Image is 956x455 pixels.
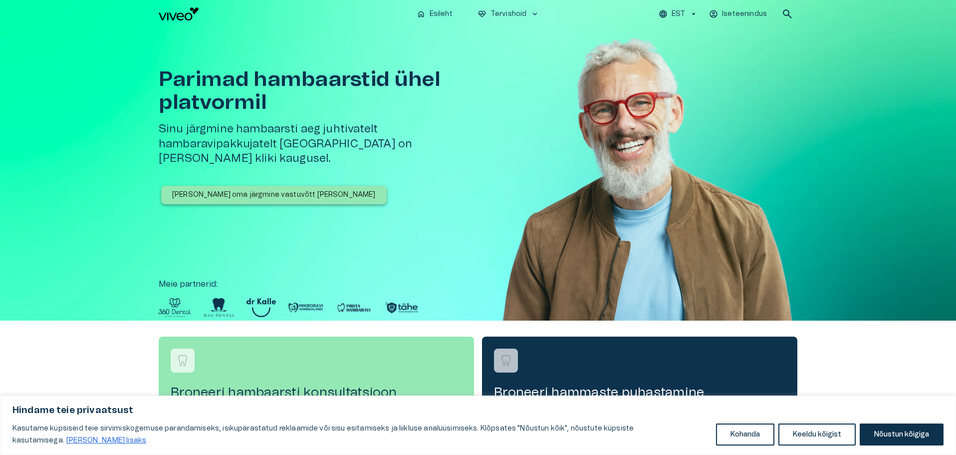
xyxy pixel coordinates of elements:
h4: Broneeri hammaste puhastamine [494,385,785,401]
img: Partner logo [159,298,191,317]
img: Man with glasses smiling [498,28,797,351]
button: EST [657,7,700,21]
button: Keeldu kõigist [778,424,856,446]
img: Partner logo [336,298,372,317]
img: Partner logo [384,298,420,317]
img: Partner logo [246,298,276,317]
button: ecg_heartTervishoidkeyboard_arrow_down [474,7,544,21]
button: Iseteenindus [708,7,769,21]
img: Viveo logo [159,7,199,20]
img: Partner logo [203,298,235,317]
h1: Parimad hambaarstid ühel platvormil [159,68,482,114]
a: Navigate to service booking [482,337,797,413]
button: Nõustun kõigiga [860,424,944,446]
p: Meie partnerid : [159,278,797,290]
img: Broneeri hambaarsti konsultatsioon logo [175,353,190,368]
img: Partner logo [288,298,324,317]
span: ecg_heart [478,9,486,18]
span: search [781,8,793,20]
p: Hindame teie privaatsust [12,405,944,417]
p: Tervishoid [490,9,527,19]
img: Broneeri hammaste puhastamine logo [498,353,513,368]
h5: Sinu järgmine hambaarsti aeg juhtivatelt hambaravipakkujatelt [GEOGRAPHIC_DATA] on [PERSON_NAME] ... [159,122,482,166]
span: keyboard_arrow_down [530,9,539,18]
button: open search modal [777,4,797,24]
a: Navigate to homepage [159,7,409,20]
h4: Broneeri hambaarsti konsultatsioon [171,385,462,401]
p: Esileht [430,9,453,19]
button: homeEsileht [413,7,458,21]
p: EST [672,9,685,19]
button: Kohanda [716,424,774,446]
a: Loe lisaks [66,437,147,445]
p: [PERSON_NAME] oma järgmine vastuvõtt [PERSON_NAME] [172,190,376,200]
p: Iseteenindus [722,9,767,19]
p: Kasutame küpsiseid teie sirvimiskogemuse parandamiseks, isikupärastatud reklaamide või sisu esita... [12,423,709,447]
span: home [417,9,426,18]
a: Navigate to service booking [159,337,474,413]
button: [PERSON_NAME] oma järgmine vastuvõtt [PERSON_NAME] [161,186,387,204]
